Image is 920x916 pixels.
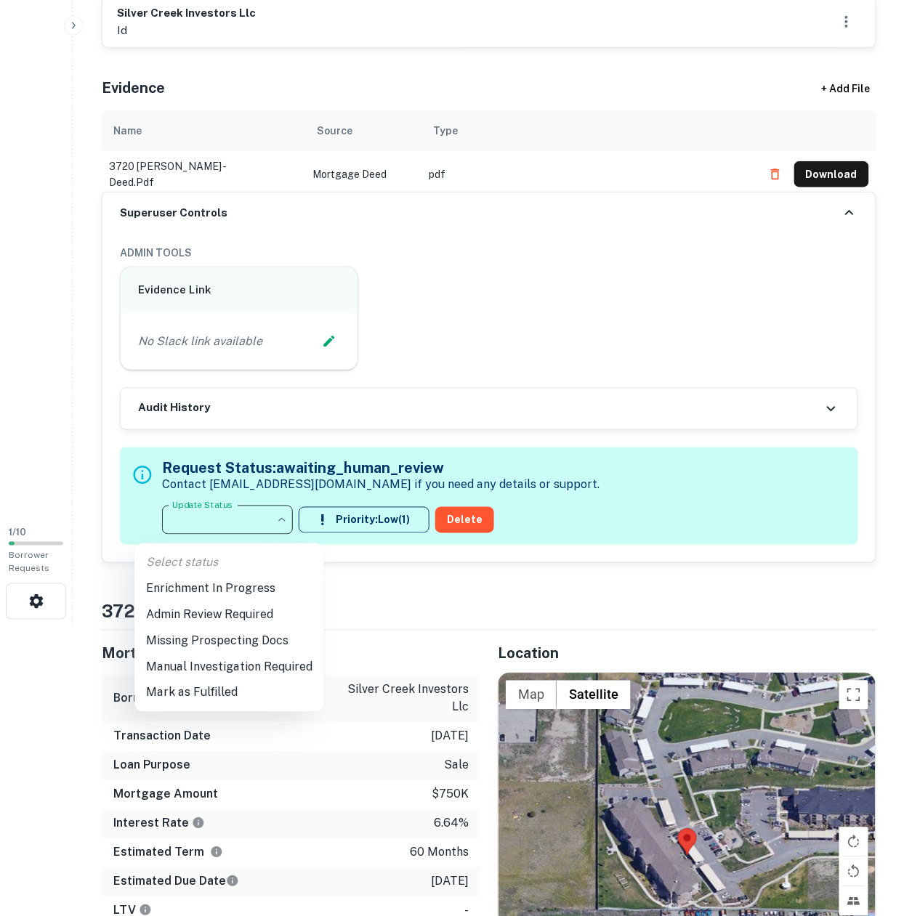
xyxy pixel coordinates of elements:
li: Admin Review Required [134,601,324,628]
li: Enrichment In Progress [134,575,324,601]
li: Mark as Fulfilled [134,680,324,706]
li: Missing Prospecting Docs [134,628,324,654]
li: Manual Investigation Required [134,654,324,680]
iframe: Chat Widget [847,800,920,870]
